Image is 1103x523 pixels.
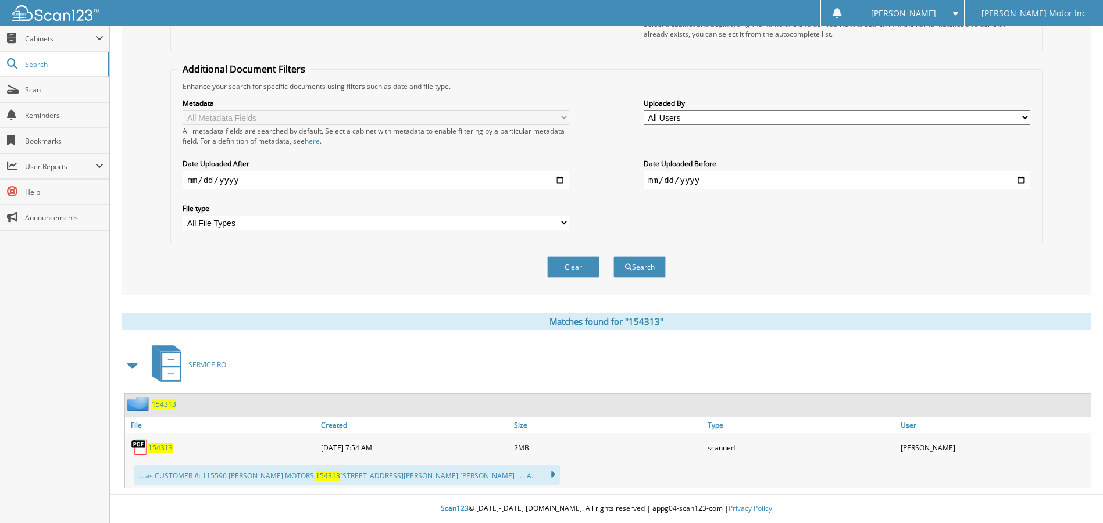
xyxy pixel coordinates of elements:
label: Uploaded By [644,98,1030,108]
div: © [DATE]-[DATE] [DOMAIN_NAME]. All rights reserved | appg04-scan123-com | [110,495,1103,523]
label: File type [183,203,569,213]
a: 154313 [152,399,176,409]
span: Scan [25,85,103,95]
img: folder2.png [127,397,152,411]
a: Privacy Policy [729,503,772,513]
span: Cabinets [25,34,95,44]
a: File [125,417,318,433]
span: Bookmarks [25,136,103,146]
a: Size [511,417,704,433]
span: Help [25,187,103,197]
div: 2MB [511,436,704,459]
a: Type [705,417,898,433]
span: User Reports [25,162,95,171]
iframe: Chat Widget [1045,467,1103,523]
div: All metadata fields are searched by default. Select a cabinet with metadata to enable filtering b... [183,126,569,146]
a: 154313 [148,443,173,453]
span: Search [25,59,102,69]
img: PDF.png [131,439,148,456]
button: Clear [547,256,599,278]
button: Search [613,256,666,278]
a: SERVICE RO [145,342,226,388]
span: Announcements [25,213,103,223]
input: end [644,171,1030,189]
a: Created [318,417,511,433]
span: Reminders [25,110,103,120]
span: 154313 [316,471,340,481]
span: Scan123 [441,503,469,513]
input: start [183,171,569,189]
div: ... as CUSTOMER #: 115596 [PERSON_NAME] MOTORS, [STREET_ADDRESS][PERSON_NAME] [PERSON_NAME] ... .... [134,465,560,485]
span: [PERSON_NAME] Motor Inc [981,10,1086,17]
a: here [305,136,320,146]
span: SERVICE RO [188,360,226,370]
div: scanned [705,436,898,459]
img: scan123-logo-white.svg [12,5,99,21]
label: Date Uploaded Before [644,159,1030,169]
div: Matches found for "154313" [122,313,1091,330]
label: Date Uploaded After [183,159,569,169]
div: [DATE] 7:54 AM [318,436,511,459]
legend: Additional Document Filters [177,63,311,76]
span: [PERSON_NAME] [871,10,936,17]
div: Select a cabinet and begin typing the name of the folder you want to search in. If the name match... [644,19,1030,39]
div: [PERSON_NAME] [898,436,1091,459]
a: User [898,417,1091,433]
label: Metadata [183,98,569,108]
div: Enhance your search for specific documents using filters such as date and file type. [177,81,1036,91]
